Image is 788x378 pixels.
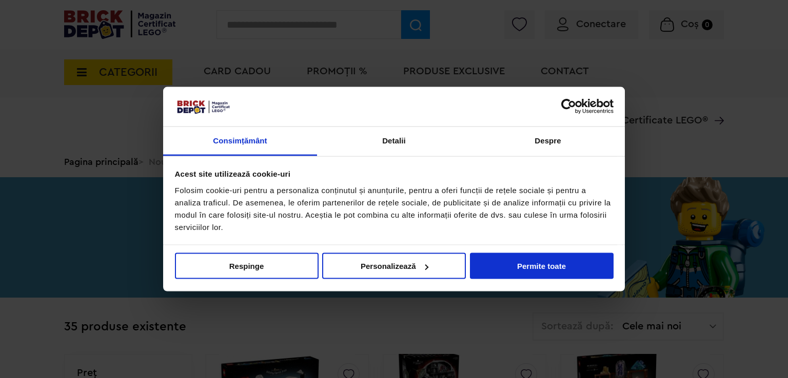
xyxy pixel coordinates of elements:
[524,99,614,114] a: Usercentrics Cookiebot - opens in a new window
[175,168,614,180] div: Acest site utilizează cookie-uri
[471,127,625,156] a: Despre
[470,253,614,279] button: Permite toate
[322,253,466,279] button: Personalizează
[175,98,231,115] img: siglă
[175,253,319,279] button: Respinge
[163,127,317,156] a: Consimțământ
[175,184,614,233] div: Folosim cookie-uri pentru a personaliza conținutul și anunțurile, pentru a oferi funcții de rețel...
[317,127,471,156] a: Detalii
